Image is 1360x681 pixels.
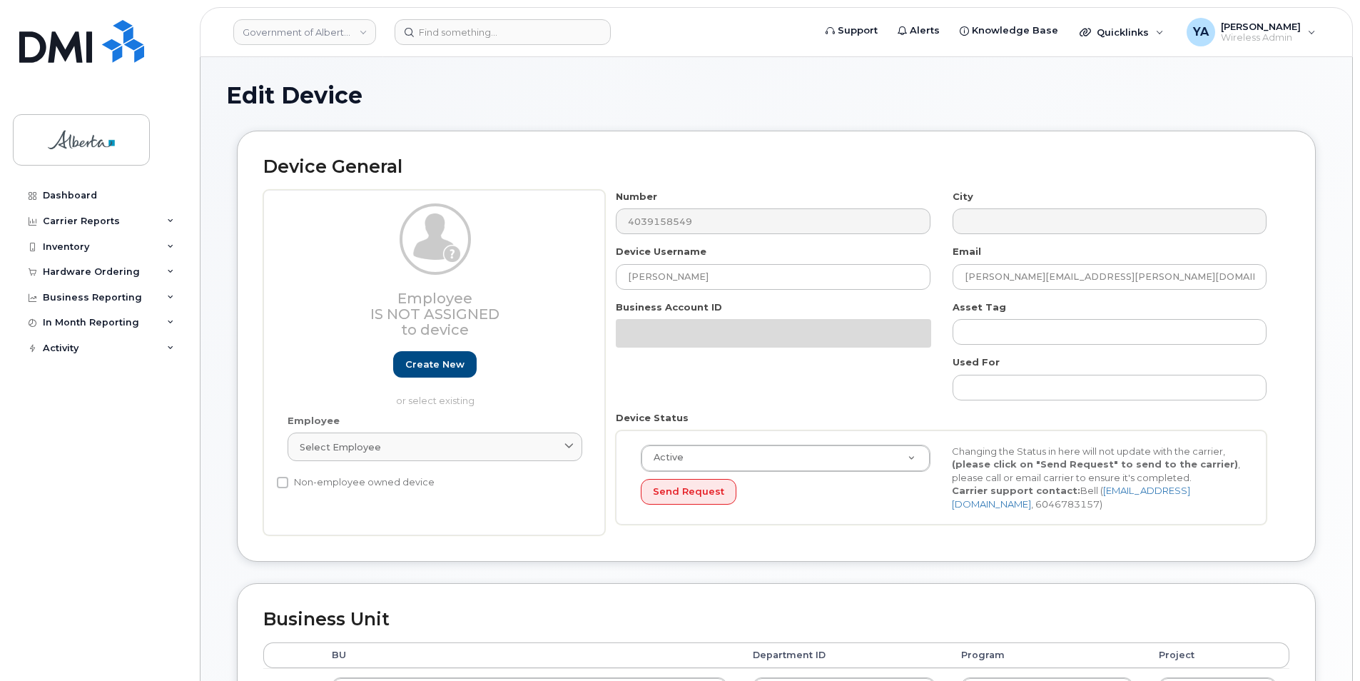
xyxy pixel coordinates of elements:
[952,458,1238,470] strong: (please click on "Send Request" to send to the carrier)
[226,83,1326,108] h1: Edit Device
[953,190,973,203] label: City
[288,433,582,461] a: Select employee
[277,477,288,488] input: Non-employee owned device
[740,642,948,668] th: Department ID
[953,301,1006,314] label: Asset Tag
[277,474,435,491] label: Non-employee owned device
[616,190,657,203] label: Number
[641,479,736,505] button: Send Request
[948,642,1146,668] th: Program
[288,291,582,338] h3: Employee
[288,394,582,408] p: or select existing
[941,445,1252,511] div: Changing the Status in here will not update with the carrier, , please call or email carrier to e...
[1146,642,1289,668] th: Project
[952,485,1080,496] strong: Carrier support contact:
[953,355,1000,369] label: Used For
[401,321,469,338] span: to device
[641,445,930,471] a: Active
[263,157,1289,177] h2: Device General
[952,485,1190,510] a: [EMAIL_ADDRESS][DOMAIN_NAME]
[616,411,689,425] label: Device Status
[370,306,499,323] span: Is not assigned
[953,245,981,258] label: Email
[393,351,477,378] a: Create new
[263,610,1289,630] h2: Business Unit
[616,245,706,258] label: Device Username
[300,440,381,454] span: Select employee
[645,451,684,464] span: Active
[288,414,340,428] label: Employee
[319,642,740,668] th: BU
[616,301,722,314] label: Business Account ID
